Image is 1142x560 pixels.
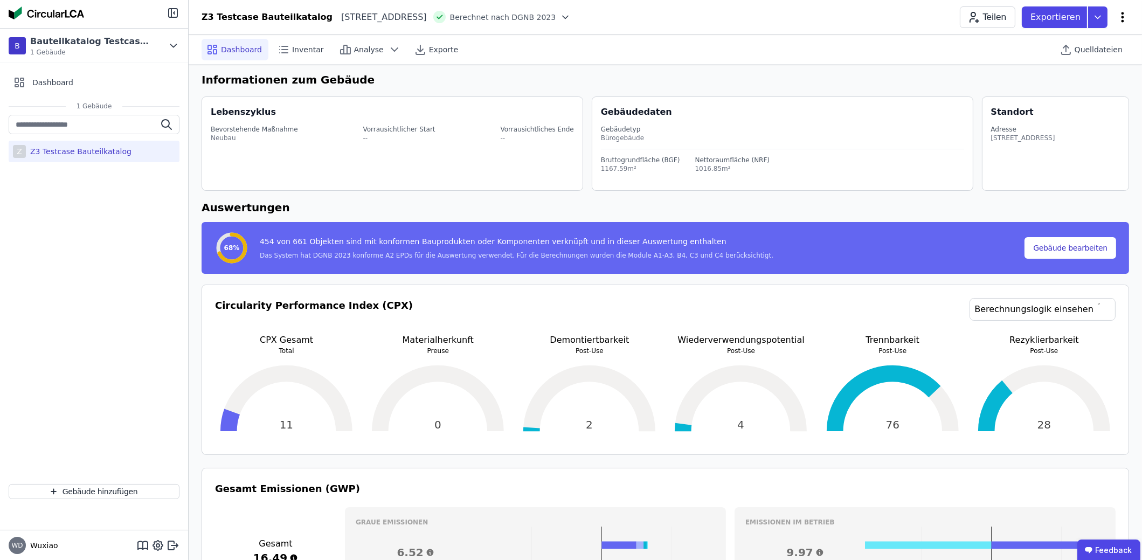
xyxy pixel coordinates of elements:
[211,106,276,119] div: Lebenszyklus
[221,44,262,55] span: Dashboard
[970,298,1116,321] a: Berechnungslogik einsehen
[973,334,1116,347] p: Rezyklierbarkeit
[356,518,715,527] h3: Graue Emissionen
[500,125,573,134] div: Vorrausichtliches Ende
[745,518,1105,527] h3: Emissionen im betrieb
[202,11,333,24] div: Z3 Testcase Bauteilkatalog
[601,134,964,142] div: Bürogebäude
[429,44,458,55] span: Exporte
[366,347,509,355] p: Preuse
[215,537,336,550] h3: Gesamt
[1025,237,1116,259] button: Gebäude bearbeiten
[32,77,73,88] span: Dashboard
[601,156,680,164] div: Bruttogrundfläche (BGF)
[991,125,1055,134] div: Adresse
[821,347,964,355] p: Post-Use
[991,106,1034,119] div: Standort
[601,164,680,173] div: 1167.59m²
[450,12,556,23] span: Berechnet nach DGNB 2023
[215,298,413,334] h3: Circularity Performance Index (CPX)
[745,545,865,560] h3: 9.97
[215,481,1116,496] h3: Gesamt Emissionen (GWP)
[518,347,661,355] p: Post-Use
[215,334,358,347] p: CPX Gesamt
[991,134,1055,142] div: [STREET_ADDRESS]
[66,102,123,110] span: 1 Gebäude
[363,125,435,134] div: Vorrausichtlicher Start
[202,72,1129,88] h6: Informationen zum Gebäude
[26,540,58,551] span: Wuxiao
[366,334,509,347] p: Materialherkunft
[960,6,1015,28] button: Teilen
[9,484,179,499] button: Gebäude hinzufügen
[695,164,770,173] div: 1016.85m²
[1075,44,1123,55] span: Quelldateien
[215,347,358,355] p: Total
[973,347,1116,355] p: Post-Use
[821,334,964,347] p: Trennbarkeit
[500,134,573,142] div: --
[695,156,770,164] div: Nettoraumfläche (NRF)
[30,48,154,57] span: 1 Gebäude
[292,44,324,55] span: Inventar
[601,106,973,119] div: Gebäudedaten
[669,347,812,355] p: Post-Use
[1030,11,1083,24] p: Exportieren
[224,244,240,252] span: 68%
[601,125,964,134] div: Gebäudetyp
[354,44,384,55] span: Analyse
[356,545,475,560] h3: 6.52
[669,334,812,347] p: Wiederverwendungspotential
[30,35,154,48] div: Bauteilkatalog Testcase Z3
[26,146,131,157] div: Z3 Testcase Bauteilkatalog
[9,37,26,54] div: B
[13,145,26,158] div: Z
[260,251,773,260] div: Das System hat DGNB 2023 konforme A2 EPDs für die Auswertung verwendet. Für die Berechnungen wurd...
[202,199,1129,216] h6: Auswertungen
[363,134,435,142] div: --
[333,11,427,24] div: [STREET_ADDRESS]
[11,542,23,549] span: WD
[260,236,773,251] div: 454 von 661 Objekten sind mit konformen Bauprodukten oder Komponenten verknüpft und in dieser Aus...
[518,334,661,347] p: Demontiertbarkeit
[211,125,298,134] div: Bevorstehende Maßnahme
[9,6,84,19] img: Concular
[211,134,298,142] div: Neubau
